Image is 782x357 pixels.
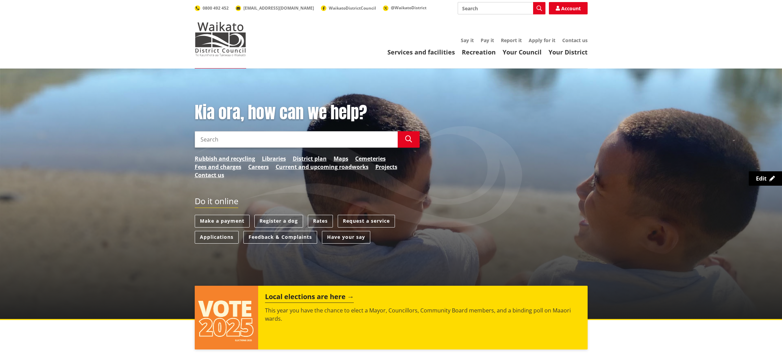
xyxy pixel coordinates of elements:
a: WaikatoDistrictCouncil [321,5,376,11]
img: Vote 2025 [195,286,258,349]
a: Careers [248,163,269,171]
a: Pay it [481,37,494,44]
input: Search input [458,2,545,14]
a: Recreation [462,48,496,56]
a: Report it [501,37,522,44]
a: 0800 492 452 [195,5,229,11]
a: Projects [375,163,397,171]
a: Rubbish and recycling [195,155,255,163]
a: Contact us [195,171,224,179]
h1: Kia ora, how can we help? [195,103,420,123]
h2: Do it online [195,196,238,208]
a: Feedback & Complaints [243,231,317,244]
h2: Local elections are here [265,293,354,303]
a: Services and facilities [387,48,455,56]
a: Current and upcoming roadworks [276,163,369,171]
a: Contact us [562,37,588,44]
a: Applications [195,231,239,244]
a: Say it [461,37,474,44]
a: [EMAIL_ADDRESS][DOMAIN_NAME] [236,5,314,11]
span: 0800 492 452 [203,5,229,11]
span: @WaikatoDistrict [391,5,426,11]
a: Your District [549,48,588,56]
input: Search input [195,131,398,148]
span: Edit [756,175,767,182]
a: Rates [308,215,333,227]
a: Local elections are here This year you have the chance to elect a Mayor, Councillors, Community B... [195,286,588,349]
a: Edit [749,171,782,186]
a: @WaikatoDistrict [383,5,426,11]
a: Maps [334,155,348,163]
a: Account [549,2,588,14]
a: Request a service [338,215,395,227]
a: Fees and charges [195,163,241,171]
img: Waikato District Council - Te Kaunihera aa Takiwaa o Waikato [195,22,246,56]
a: Have your say [322,231,370,244]
span: [EMAIL_ADDRESS][DOMAIN_NAME] [243,5,314,11]
span: WaikatoDistrictCouncil [329,5,376,11]
a: Make a payment [195,215,250,227]
a: Your Council [503,48,542,56]
a: District plan [293,155,327,163]
a: Apply for it [529,37,555,44]
a: Cemeteries [355,155,386,163]
a: Libraries [262,155,286,163]
p: This year you have the chance to elect a Mayor, Councillors, Community Board members, and a bindi... [265,306,580,323]
a: Register a dog [254,215,303,227]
